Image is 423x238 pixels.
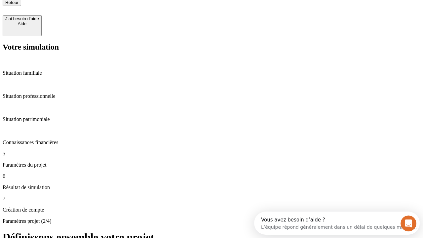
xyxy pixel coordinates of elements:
iframe: Intercom live chat discovery launcher [254,212,420,235]
p: Situation professionnelle [3,93,420,99]
div: L’équipe répond généralement dans un délai de quelques minutes. [7,11,163,18]
p: 7 [3,196,420,202]
p: Situation familiale [3,70,420,76]
div: Aide [5,21,39,26]
div: J’ai besoin d'aide [5,16,39,21]
p: 5 [3,151,420,157]
p: Paramètres projet (2/4) [3,218,420,224]
div: Ouvrir le Messenger Intercom [3,3,182,21]
p: Paramètres du projet [3,162,420,168]
p: Résultat de simulation [3,184,420,190]
div: Vous avez besoin d’aide ? [7,6,163,11]
p: Connaissances financières [3,139,420,145]
iframe: Intercom live chat [401,216,416,231]
p: Création de compte [3,207,420,213]
p: Situation patrimoniale [3,116,420,122]
h2: Votre simulation [3,43,420,52]
p: 6 [3,173,420,179]
button: J’ai besoin d'aideAide [3,15,42,36]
